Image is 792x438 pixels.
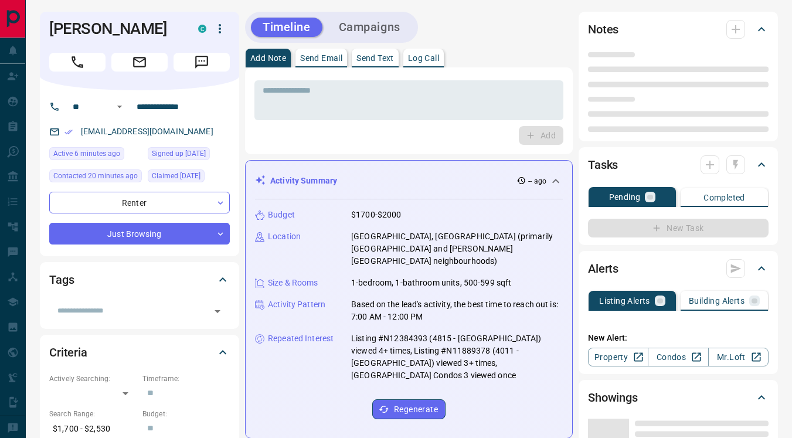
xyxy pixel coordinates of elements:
h2: Notes [588,20,618,39]
p: New Alert: [588,332,769,344]
span: Active 6 minutes ago [53,148,120,159]
span: Message [174,53,230,72]
div: Showings [588,383,769,412]
p: Location [268,230,301,243]
div: Thu Sep 11 2025 [148,169,230,186]
button: Regenerate [372,399,446,419]
span: Call [49,53,106,72]
p: $1700-$2000 [351,209,401,221]
p: Log Call [408,54,439,62]
p: Repeated Interest [268,332,334,345]
div: Tags [49,266,230,294]
div: Alerts [588,254,769,283]
p: Based on the lead's activity, the best time to reach out is: 7:00 AM - 12:00 PM [351,298,563,323]
div: Criteria [49,338,230,366]
button: Open [113,100,127,114]
p: Send Email [300,54,342,62]
button: Open [209,303,226,320]
div: Tasks [588,151,769,179]
p: Listing #N12384393 (4815 - [GEOGRAPHIC_DATA]) viewed 4+ times, Listing #N11889378 (4011 - [GEOGRA... [351,332,563,382]
h2: Tags [49,270,74,289]
div: condos.ca [198,25,206,33]
span: Claimed [DATE] [152,170,200,182]
button: Timeline [251,18,322,37]
p: Listing Alerts [599,297,650,305]
p: Actively Searching: [49,374,137,384]
p: 1-bedroom, 1-bathroom units, 500-599 sqft [351,277,511,289]
p: Budget: [142,409,230,419]
p: Timeframe: [142,374,230,384]
p: Pending [609,193,641,201]
h2: Alerts [588,259,618,278]
p: [GEOGRAPHIC_DATA], [GEOGRAPHIC_DATA] (primarily [GEOGRAPHIC_DATA] and [PERSON_NAME][GEOGRAPHIC_DA... [351,230,563,267]
div: Renter [49,192,230,213]
a: Mr.Loft [708,348,769,366]
span: Contacted 20 minutes ago [53,170,138,182]
p: Add Note [250,54,286,62]
div: Just Browsing [49,223,230,245]
p: Send Text [356,54,394,62]
p: -- ago [528,176,546,186]
a: Property [588,348,648,366]
h2: Criteria [49,343,87,362]
div: Activity Summary-- ago [255,170,563,192]
h2: Tasks [588,155,618,174]
div: Mon Oct 13 2025 [49,147,142,164]
div: Thu Sep 11 2025 [148,147,230,164]
div: Notes [588,15,769,43]
h2: Showings [588,388,638,407]
a: Condos [648,348,708,366]
p: Size & Rooms [268,277,318,289]
p: Activity Pattern [268,298,325,311]
p: Building Alerts [689,297,745,305]
div: Mon Oct 13 2025 [49,169,142,186]
button: Campaigns [327,18,412,37]
p: Completed [703,193,745,202]
p: Activity Summary [270,175,337,187]
p: Budget [268,209,295,221]
p: Search Range: [49,409,137,419]
svg: Email Verified [64,128,73,136]
a: [EMAIL_ADDRESS][DOMAIN_NAME] [81,127,213,136]
h1: [PERSON_NAME] [49,19,181,38]
span: Signed up [DATE] [152,148,206,159]
span: Email [111,53,168,72]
